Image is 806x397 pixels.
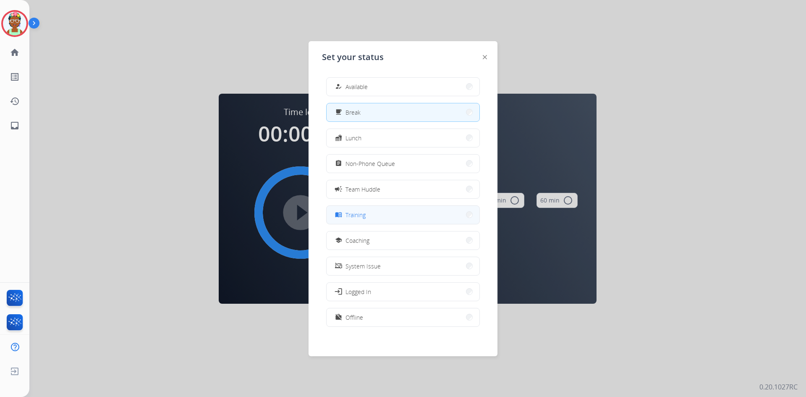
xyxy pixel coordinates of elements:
button: Non-Phone Queue [327,155,479,173]
span: Available [345,82,368,91]
span: Team Huddle [345,185,380,194]
mat-icon: work_off [335,314,342,321]
span: Set your status [322,51,384,63]
button: Offline [327,308,479,326]
mat-icon: list_alt [10,72,20,82]
span: Break [345,108,361,117]
mat-icon: menu_book [335,211,342,218]
mat-icon: home [10,47,20,58]
span: Offline [345,313,363,322]
p: 0.20.1027RC [759,382,798,392]
mat-icon: fastfood [335,134,342,142]
img: close-button [483,55,487,59]
button: Available [327,78,479,96]
mat-icon: assignment [335,160,342,167]
button: System Issue [327,257,479,275]
mat-icon: inbox [10,121,20,131]
mat-icon: school [335,237,342,244]
button: Team Huddle [327,180,479,198]
button: Logged In [327,283,479,301]
span: Coaching [345,236,369,245]
mat-icon: login [334,287,343,296]
span: Logged In [345,287,371,296]
span: Non-Phone Queue [345,159,395,168]
mat-icon: campaign [334,185,343,193]
button: Lunch [327,129,479,147]
button: Coaching [327,231,479,250]
span: Training [345,210,366,219]
button: Break [327,103,479,121]
button: Training [327,206,479,224]
mat-icon: how_to_reg [335,83,342,90]
mat-icon: phonelink_off [335,263,342,270]
mat-icon: history [10,96,20,106]
img: avatar [3,12,26,35]
mat-icon: free_breakfast [335,109,342,116]
span: System Issue [345,262,381,271]
span: Lunch [345,134,361,142]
